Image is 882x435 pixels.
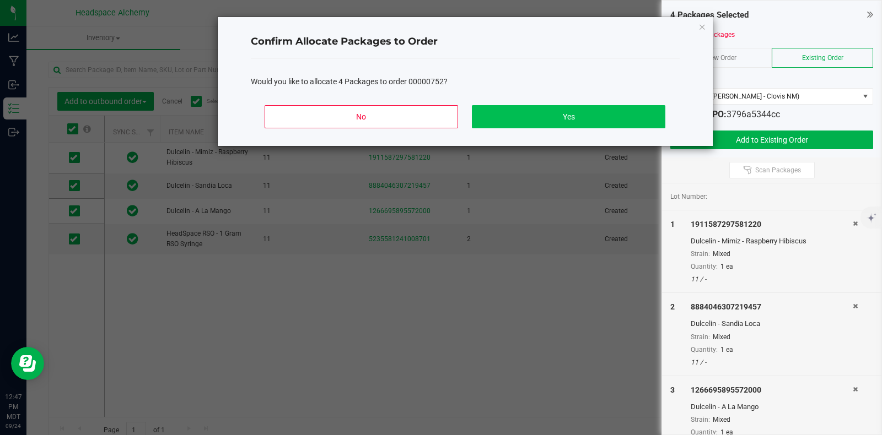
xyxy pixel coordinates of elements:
[251,35,680,49] h4: Confirm Allocate Packages to Order
[472,105,665,128] button: Yes
[698,20,706,33] button: Close
[11,347,44,380] iframe: Resource center
[265,105,458,128] button: No
[251,76,680,88] div: Would you like to allocate 4 Packages to order 00000752?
